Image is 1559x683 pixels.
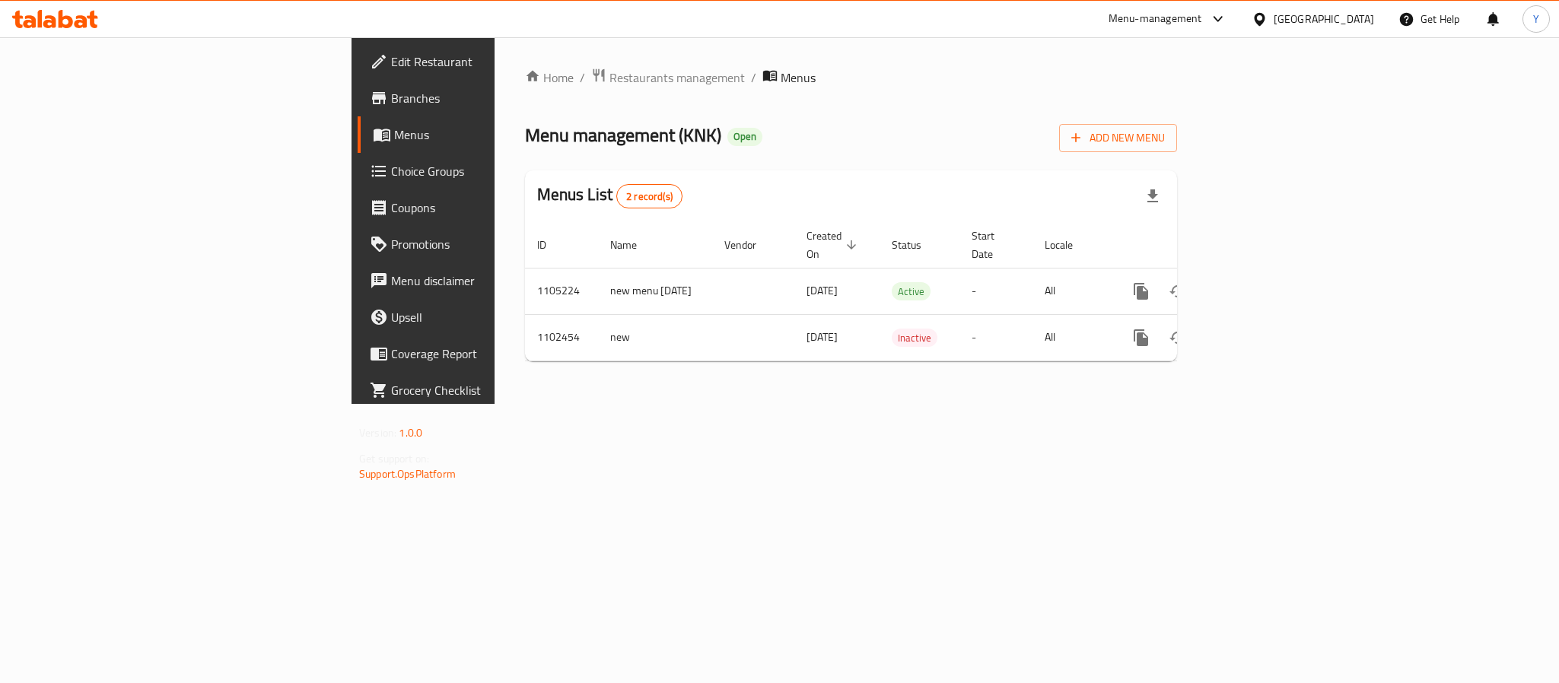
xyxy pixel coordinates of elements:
a: Promotions [358,226,612,262]
span: 2 record(s) [617,189,682,204]
a: Upsell [358,299,612,335]
span: Vendor [724,236,776,254]
a: Grocery Checklist [358,372,612,408]
th: Actions [1111,222,1281,268]
span: Get support on: [359,449,429,469]
span: Y [1533,11,1539,27]
span: [DATE] [807,327,838,347]
td: new menu [DATE] [598,268,712,314]
span: Inactive [892,329,937,347]
span: Active [892,283,931,300]
span: Branches [391,89,600,107]
a: Choice Groups [358,153,612,189]
button: Change Status [1160,273,1196,310]
a: Coverage Report [358,335,612,372]
span: 1.0.0 [399,423,422,443]
a: Restaurants management [591,68,745,87]
button: Change Status [1160,319,1196,356]
table: enhanced table [525,222,1281,361]
a: Menu disclaimer [358,262,612,299]
span: Choice Groups [391,162,600,180]
span: Name [610,236,657,254]
span: Edit Restaurant [391,52,600,71]
span: Start Date [972,227,1014,263]
td: - [959,314,1032,361]
span: Menus [394,125,600,144]
button: more [1123,319,1160,356]
div: [GEOGRAPHIC_DATA] [1274,11,1374,27]
span: Menus [781,68,816,87]
div: Open [727,128,762,146]
div: Total records count [616,184,682,208]
div: Menu-management [1109,10,1202,28]
a: Coupons [358,189,612,226]
span: ID [537,236,566,254]
td: All [1032,314,1111,361]
span: Upsell [391,308,600,326]
div: Active [892,282,931,300]
a: Edit Restaurant [358,43,612,80]
button: more [1123,273,1160,310]
span: Menu management ( KNK ) [525,118,721,152]
button: Add New Menu [1059,124,1177,152]
span: Locale [1045,236,1093,254]
nav: breadcrumb [525,68,1177,87]
span: Created On [807,227,861,263]
div: Export file [1134,178,1171,214]
span: Open [727,130,762,143]
span: Add New Menu [1071,129,1165,148]
span: Coupons [391,199,600,217]
h2: Menus List [537,183,682,208]
a: Support.OpsPlatform [359,464,456,484]
span: Promotions [391,235,600,253]
a: Branches [358,80,612,116]
span: [DATE] [807,281,838,300]
span: Status [892,236,941,254]
li: / [751,68,756,87]
span: Version: [359,423,396,443]
span: Restaurants management [609,68,745,87]
span: Grocery Checklist [391,381,600,399]
span: Coverage Report [391,345,600,363]
td: new [598,314,712,361]
a: Menus [358,116,612,153]
td: All [1032,268,1111,314]
td: - [959,268,1032,314]
span: Menu disclaimer [391,272,600,290]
